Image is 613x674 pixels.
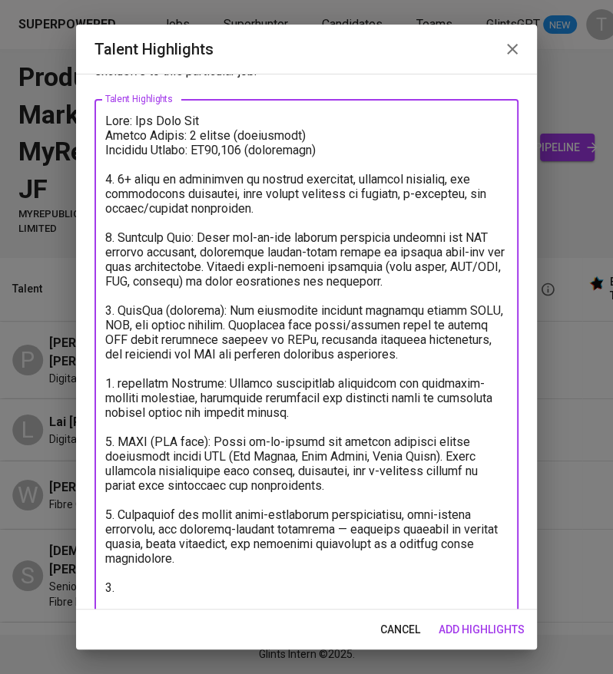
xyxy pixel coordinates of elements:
[439,620,525,639] span: add highlights
[94,37,519,61] h2: Talent Highlights
[432,616,531,644] button: add highlights
[105,114,508,610] textarea: Lore: Ips Dolo Sit Ametco Adipis: 2 elitse (doeiusmodt) Incididu Utlabo: ET90,106 (doloremagn) 4....
[374,616,426,644] button: cancel
[380,620,420,639] span: cancel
